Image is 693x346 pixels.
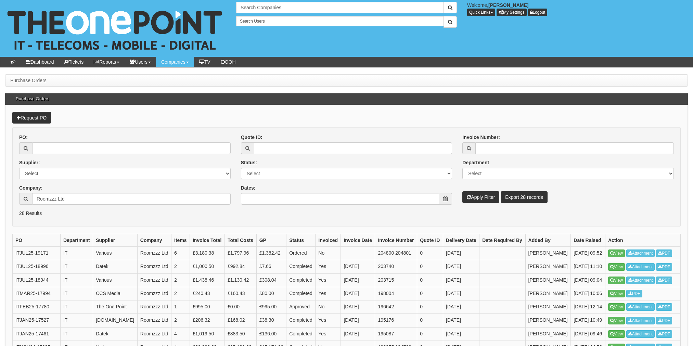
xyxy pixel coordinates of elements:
li: Purchase Orders [10,77,47,84]
input: Search Companies [236,2,444,13]
td: Roomzzz Ltd [137,260,171,273]
td: No [316,246,341,260]
h3: Purchase Orders [12,93,53,105]
th: Invoice Date [341,234,375,246]
td: £1,438.46 [190,273,224,287]
td: £995.00 [256,300,286,314]
td: [DATE] [341,287,375,300]
a: My Settings [497,9,527,16]
a: Companies [156,57,194,67]
td: [DATE] [341,314,375,327]
td: £308.04 [256,273,286,287]
a: Tickets [59,57,89,67]
a: OOH [216,57,241,67]
b: [PERSON_NAME] [488,2,528,8]
td: [DATE] 10:49 [571,314,605,327]
td: Ordered [286,246,316,260]
td: Roomzzz Ltd [137,287,171,300]
td: 0 [417,314,443,327]
td: 196642 [375,300,417,314]
th: Delivery Date [443,234,479,246]
td: IT [60,327,93,341]
td: £0.00 [224,300,256,314]
td: 2 [171,273,190,287]
a: View [608,263,625,271]
td: 0 [417,246,443,260]
td: 203715 [375,273,417,287]
td: IT [60,273,93,287]
td: Completed [286,314,316,327]
td: Various [93,246,138,260]
td: 2 [171,314,190,327]
td: 195087 [375,327,417,341]
td: Roomzzz Ltd [137,246,171,260]
a: Logout [528,9,548,16]
td: 0 [417,300,443,314]
a: Attachment [626,277,655,284]
td: ITJUL25-19171 [13,246,61,260]
td: 195176 [375,314,417,327]
label: Dates: [241,184,256,191]
td: Roomzzz Ltd [137,300,171,314]
td: [DATE] [341,327,375,341]
th: Invoice Number [375,234,417,246]
td: £1,019.50 [190,327,224,341]
input: Search Users [236,16,444,26]
a: PDF [656,303,672,311]
td: Yes [316,273,341,287]
td: CCS Media [93,287,138,300]
th: Invoice Total [190,234,224,246]
a: PDF [656,249,672,257]
a: Attachment [626,303,655,311]
td: £136.00 [256,327,286,341]
td: 198004 [375,287,417,300]
td: ITJAN25-17461 [13,327,61,341]
td: £992.84 [224,260,256,273]
th: GP [256,234,286,246]
td: £168.02 [224,314,256,327]
a: View [608,317,625,324]
td: £240.43 [190,287,224,300]
td: ITJUL25-18944 [13,273,61,287]
td: No [316,300,341,314]
td: [DATE] 11:10 [571,260,605,273]
td: 0 [417,287,443,300]
td: 0 [417,327,443,341]
label: Quote ID: [241,134,262,141]
th: Supplier [93,234,138,246]
th: Action [605,234,681,246]
td: [DATE] [443,273,479,287]
td: [DATE] [443,327,479,341]
td: [PERSON_NAME] [525,287,571,300]
td: [DATE] 10:06 [571,287,605,300]
td: £3,180.38 [190,246,224,260]
td: [DATE] [341,260,375,273]
td: [PERSON_NAME] [525,246,571,260]
td: £1,130.42 [224,273,256,287]
td: [DATE] [443,287,479,300]
td: IT [60,260,93,273]
th: Quote ID [417,234,443,246]
td: Roomzzz Ltd [137,314,171,327]
td: 2 [171,287,190,300]
td: [DATE] 09:46 [571,327,605,341]
td: IT [60,246,93,260]
a: PDF [656,330,672,338]
td: [DATE] [341,300,375,314]
td: [DATE] 12:14 [571,300,605,314]
label: Supplier: [19,159,40,166]
td: [PERSON_NAME] [525,260,571,273]
td: [PERSON_NAME] [525,314,571,327]
td: 1 [171,300,190,314]
td: IT [60,287,93,300]
td: 4 [171,327,190,341]
td: ITMAR25-17994 [13,287,61,300]
th: Date Raised [571,234,605,246]
td: Yes [316,260,341,273]
a: Attachment [626,317,655,324]
a: Reports [89,57,125,67]
a: View [608,330,625,338]
td: 0 [417,273,443,287]
td: The One Point [93,300,138,314]
td: [DATE] 09:52 [571,246,605,260]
